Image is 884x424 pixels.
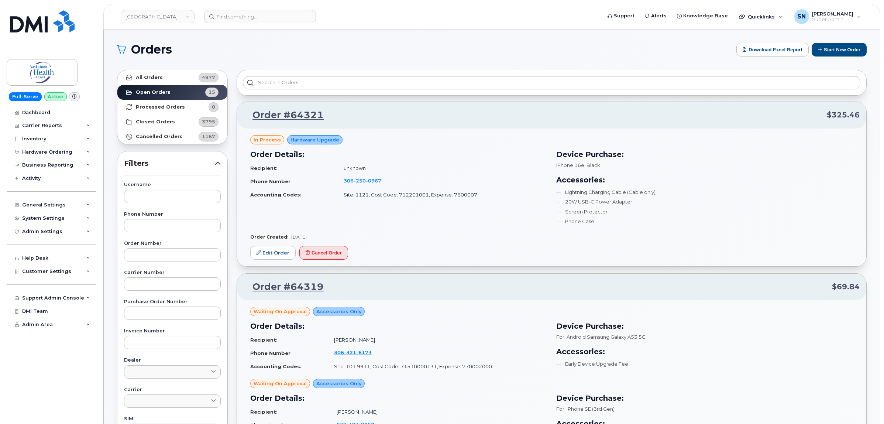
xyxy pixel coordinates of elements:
a: 3062500967 [344,178,390,184]
strong: Order Created: [250,234,288,240]
a: Cancelled Orders1167 [117,129,227,144]
strong: Accounting Codes: [250,192,302,198]
h3: Order Details: [250,149,547,160]
strong: Closed Orders [136,119,175,125]
button: Start New Order [812,43,867,57]
span: 0967 [366,178,381,184]
strong: All Orders [136,75,163,81]
h3: Device Purchase: [556,149,853,160]
li: Phone Case [556,218,853,225]
li: 20W USB-C Power Adapter [556,198,853,205]
label: Dealer [124,358,221,363]
span: 1167 [202,133,215,140]
strong: Open Orders [136,89,171,95]
h3: Order Details: [250,393,547,404]
span: Waiting On Approval [254,308,307,315]
a: Order #64319 [244,280,324,294]
iframe: Messenger Launcher [852,392,878,418]
strong: Phone Number [250,350,290,356]
label: Invoice Number [124,329,221,334]
span: , Black [584,162,600,168]
strong: Cancelled Orders [136,134,183,140]
td: [PERSON_NAME] [330,406,547,418]
input: Search in orders [243,76,860,89]
span: in process [254,136,281,143]
li: Lightning Charging Cable (Cable only) [556,189,853,196]
span: Waiting On Approval [254,380,307,387]
span: 15 [209,89,215,96]
a: Closed Orders3795 [117,114,227,129]
span: 321 [344,349,356,355]
strong: Recipient: [250,165,278,171]
span: Hardware Upgrade [290,136,339,143]
td: Site: 1121, Cost Code: 712201001, Expense: 7600007 [337,188,547,201]
label: SIM [124,417,221,421]
label: Username [124,182,221,187]
span: 306 [344,178,381,184]
a: 3063216173 [334,349,381,355]
span: 6173 [356,349,372,355]
li: Screen Protector [556,208,853,215]
li: Early Device Upgrade Fee [556,360,853,367]
span: Filters [124,158,215,169]
span: iPhone 16e [556,162,584,168]
td: unknown [337,162,547,175]
span: $69.84 [832,281,860,292]
label: Carrier Number [124,270,221,275]
strong: Accounting Codes: [250,363,302,369]
span: For: iPhone SE (3rd Gen) [556,406,615,412]
span: 4977 [202,74,215,81]
span: 3795 [202,118,215,125]
label: Order Number [124,241,221,246]
label: Purchase Order Number [124,300,221,304]
strong: Processed Orders [136,104,185,110]
h3: Device Purchase: [556,393,853,404]
span: $325.46 [827,110,860,120]
span: 306 [334,349,372,355]
span: 0 [212,103,215,110]
h3: Accessories: [556,346,853,357]
span: Accessories Only [316,380,361,387]
h3: Accessories: [556,174,853,185]
label: Phone Number [124,212,221,217]
h3: Order Details: [250,321,547,332]
button: Download Excel Report [736,43,809,57]
span: For: Android Samsung Galaxy A53 5G [556,334,646,340]
a: Edit Order [250,246,296,260]
span: [DATE] [291,234,307,240]
a: Open Orders15 [117,85,227,100]
label: Carrier [124,387,221,392]
span: 250 [354,178,366,184]
a: Order #64321 [244,109,324,122]
td: Site: 101.9911, Cost Code: 71510000131, Expense: 770002000 [327,360,547,373]
h3: Device Purchase: [556,321,853,332]
span: Accessories Only [316,308,361,315]
td: [PERSON_NAME] [327,334,547,346]
strong: Phone Number [250,178,290,184]
a: Processed Orders0 [117,100,227,114]
button: Cancel Order [299,246,348,260]
a: All Orders4977 [117,70,227,85]
strong: Recipient: [250,409,278,415]
strong: Recipient: [250,337,278,343]
span: Orders [131,44,172,55]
